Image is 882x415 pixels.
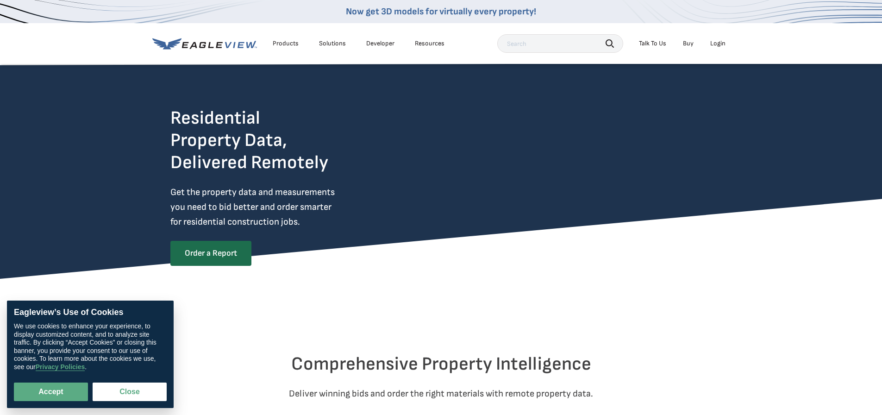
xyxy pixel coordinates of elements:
[170,185,373,229] p: Get the property data and measurements you need to bid better and order smarter for residential c...
[14,322,167,371] div: We use cookies to enhance your experience, to display customized content, and to analyze site tra...
[273,39,299,48] div: Products
[710,39,726,48] div: Login
[93,383,167,401] button: Close
[366,39,394,48] a: Developer
[14,383,88,401] button: Accept
[639,39,666,48] div: Talk To Us
[170,353,712,375] h2: Comprehensive Property Intelligence
[683,39,694,48] a: Buy
[170,107,328,174] h2: Residential Property Data, Delivered Remotely
[319,39,346,48] div: Solutions
[415,39,444,48] div: Resources
[170,386,712,401] p: Deliver winning bids and order the right materials with remote property data.
[346,6,536,17] a: Now get 3D models for virtually every property!
[14,308,167,318] div: Eagleview’s Use of Cookies
[170,241,251,266] a: Order a Report
[36,363,85,371] a: Privacy Policies
[497,34,623,53] input: Search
